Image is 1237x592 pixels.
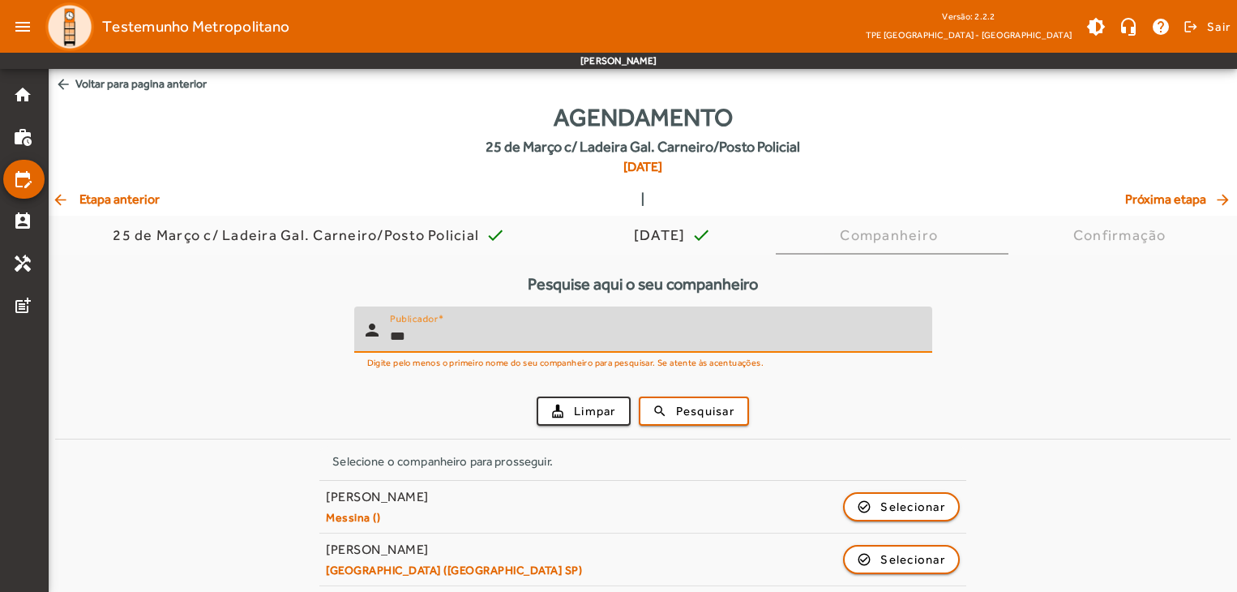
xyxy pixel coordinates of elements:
button: Pesquisar [639,397,749,426]
mat-icon: home [13,85,32,105]
span: Selecionar [880,550,945,569]
mat-icon: work_history [13,127,32,147]
div: Versão: 2.2.2 [866,6,1072,27]
mat-icon: arrow_forward [1214,191,1234,208]
mat-icon: arrow_back [55,76,71,92]
div: Confirmação [1073,227,1173,243]
img: Logo TPE [45,2,94,51]
div: Companheiro [840,227,944,243]
span: Voltar para pagina anterior [49,69,1237,99]
div: 25 de Março c/ Ladeira Gal. Carneiro/Posto Policial [113,227,486,243]
mat-icon: arrow_back [52,191,71,208]
a: Testemunho Metropolitano [39,2,289,51]
button: Sair [1181,15,1231,39]
mat-label: Publicador [390,313,438,324]
span: Limpar [574,402,616,421]
mat-icon: person [362,320,382,340]
mat-icon: handyman [13,254,32,273]
mat-icon: check [486,225,505,245]
span: | [641,190,644,209]
span: [DATE] [486,157,800,177]
span: Agendamento [554,99,733,135]
mat-icon: edit_calendar [13,169,32,189]
span: TPE [GEOGRAPHIC_DATA] - [GEOGRAPHIC_DATA] [866,27,1072,43]
span: Próxima etapa [1125,190,1234,209]
span: Testemunho Metropolitano [102,14,289,40]
small: [GEOGRAPHIC_DATA] ([GEOGRAPHIC_DATA] SP) [326,563,582,577]
div: [DATE] [634,227,692,243]
span: Selecionar [880,497,945,517]
button: Selecionar [843,492,960,521]
h5: Pesquise aqui o seu companheiro [55,274,1231,294]
button: Limpar [537,397,631,426]
mat-icon: post_add [13,296,32,315]
div: [PERSON_NAME] [326,542,582,559]
span: 25 de Março c/ Ladeira Gal. Carneiro/Posto Policial [486,135,800,157]
span: Etapa anterior [52,190,160,209]
mat-icon: menu [6,11,39,43]
mat-hint: Digite pelo menos o primeiro nome do seu companheiro para pesquisar. Se atente às acentuações. [367,353,764,371]
mat-icon: perm_contact_calendar [13,212,32,231]
div: [PERSON_NAME] [326,489,429,506]
button: Selecionar [843,545,960,574]
small: Messina () [326,510,429,525]
span: Pesquisar [676,402,734,421]
mat-icon: check [691,225,711,245]
div: Selecione o companheiro para prosseguir. [332,453,953,470]
span: Sair [1207,14,1231,40]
